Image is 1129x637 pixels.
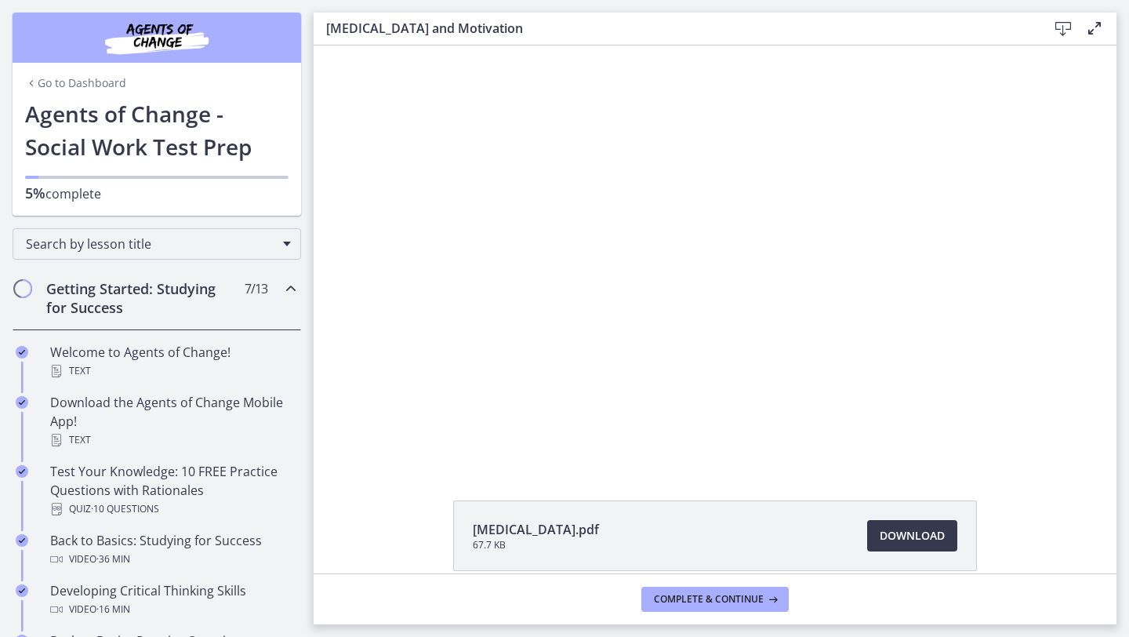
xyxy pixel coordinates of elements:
div: Quiz [50,500,295,519]
i: Completed [16,534,28,547]
button: Complete & continue [641,587,789,612]
a: Go to Dashboard [25,75,126,91]
i: Completed [16,396,28,409]
span: · 36 min [96,550,130,569]
span: 5% [25,184,45,202]
h1: Agents of Change - Social Work Test Prep [25,97,289,163]
div: Video [50,550,295,569]
span: 67.7 KB [473,539,599,551]
div: Test Your Knowledge: 10 FREE Practice Questions with Rationales [50,462,295,519]
span: 7 / 13 [245,279,267,298]
div: Download the Agents of Change Mobile App! [50,393,295,450]
span: · 10 Questions [91,500,159,519]
div: Search by lesson title [13,228,301,260]
a: Download [867,520,957,551]
p: complete [25,184,289,203]
i: Completed [16,465,28,478]
iframe: Video Lesson [314,45,1116,464]
span: Complete & continue [654,593,764,606]
i: Completed [16,584,28,597]
h3: [MEDICAL_DATA] and Motivation [326,19,1022,38]
div: Text [50,362,295,380]
h2: Getting Started: Studying for Success [46,279,238,317]
div: Welcome to Agents of Change! [50,343,295,380]
div: Developing Critical Thinking Skills [50,581,295,619]
span: Search by lesson title [26,235,275,253]
img: Agents of Change Social Work Test Prep [63,19,251,56]
div: Video [50,600,295,619]
div: Back to Basics: Studying for Success [50,531,295,569]
span: Download [880,526,945,545]
i: Completed [16,346,28,359]
div: Text [50,431,295,450]
span: · 16 min [96,600,130,619]
span: [MEDICAL_DATA].pdf [473,520,599,539]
